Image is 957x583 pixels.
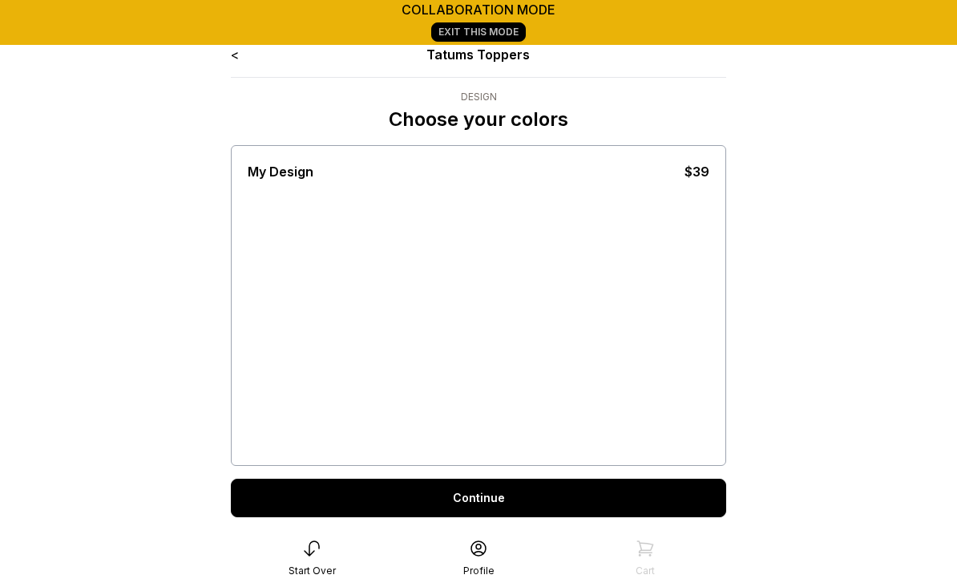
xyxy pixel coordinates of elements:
[684,162,709,181] div: $39
[248,162,313,181] div: My Design
[463,565,495,577] div: Profile
[330,45,628,64] div: Tatums Toppers
[431,22,526,42] a: Exit This Mode
[231,47,239,63] a: <
[289,565,336,577] div: Start Over
[636,565,655,577] div: Cart
[231,479,726,517] a: Continue
[389,107,568,132] p: Choose your colors
[389,91,568,103] div: Design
